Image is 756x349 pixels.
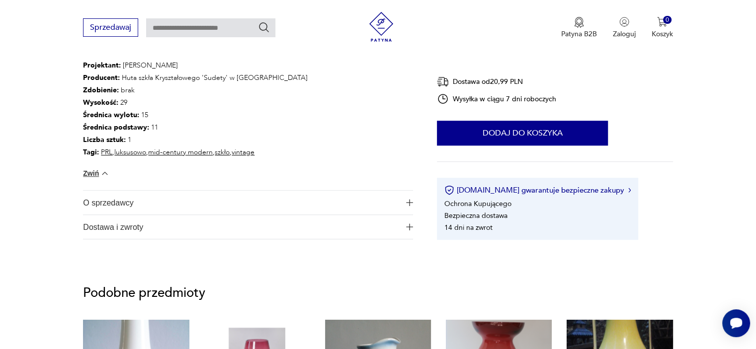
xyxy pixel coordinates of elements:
p: 15 [83,109,308,121]
button: Sprzedawaj [83,18,138,37]
b: Tworzywo : [83,48,119,58]
a: luksusowo [114,147,146,157]
button: Dodaj do koszyka [437,121,608,145]
button: Patyna B2B [561,17,597,39]
a: PRL [101,147,112,157]
b: Średnica podstawy : [83,123,149,132]
p: , , , , [83,146,308,158]
img: Ikona medalu [574,17,584,28]
p: Patyna B2B [561,29,597,39]
b: Średnica wylotu : [83,110,139,120]
p: 29 [83,96,308,109]
p: 1 [83,134,308,146]
b: Tagi: [83,147,99,157]
a: vintage [232,147,254,157]
p: Huta szkła Kryształowego 'Sudety' w [GEOGRAPHIC_DATA] [83,71,308,84]
li: Ochrona Kupującego [444,199,511,208]
a: szkło [215,147,230,157]
button: Ikona plusaO sprzedawcy [83,191,413,214]
button: Zaloguj [613,17,636,39]
b: Producent : [83,73,120,82]
p: 11 [83,121,308,134]
button: [DOMAIN_NAME] gwarantuje bezpieczne zakupy [444,185,631,195]
iframe: Smartsupp widget button [722,309,750,337]
img: Ikona plusa [406,199,413,206]
b: Projektant : [83,61,121,70]
b: Zdobienie : [83,85,119,95]
button: Szukaj [258,21,270,33]
a: mid-century modern [148,147,213,157]
p: brak [83,84,308,96]
p: Koszyk [652,29,673,39]
img: Ikona certyfikatu [444,185,454,195]
li: 14 dni na zwrot [444,222,493,232]
img: Patyna - sklep z meblami i dekoracjami vintage [366,12,396,42]
button: 0Koszyk [652,17,673,39]
div: Wysyłka w ciągu 7 dni roboczych [437,93,556,105]
p: Podobne przedmioty [83,287,672,299]
li: Bezpieczna dostawa [444,210,507,220]
img: Ikona koszyka [657,17,667,27]
button: Zwiń [83,168,109,178]
div: 0 [663,16,672,24]
a: Ikona medaluPatyna B2B [561,17,597,39]
b: Liczba sztuk: [83,135,126,144]
img: Ikonka użytkownika [619,17,629,27]
button: Ikona plusaDostawa i zwroty [83,215,413,239]
img: Ikona dostawy [437,75,449,88]
img: Ikona strzałki w prawo [628,188,631,193]
a: Sprzedawaj [83,25,138,32]
p: [PERSON_NAME] [83,59,308,71]
img: Ikona plusa [406,223,413,230]
div: Dostawa od 20,99 PLN [437,75,556,88]
span: Dostawa i zwroty [83,215,399,239]
img: chevron down [100,168,110,178]
span: O sprzedawcy [83,191,399,214]
p: Zaloguj [613,29,636,39]
b: Wysokość : [83,98,118,107]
